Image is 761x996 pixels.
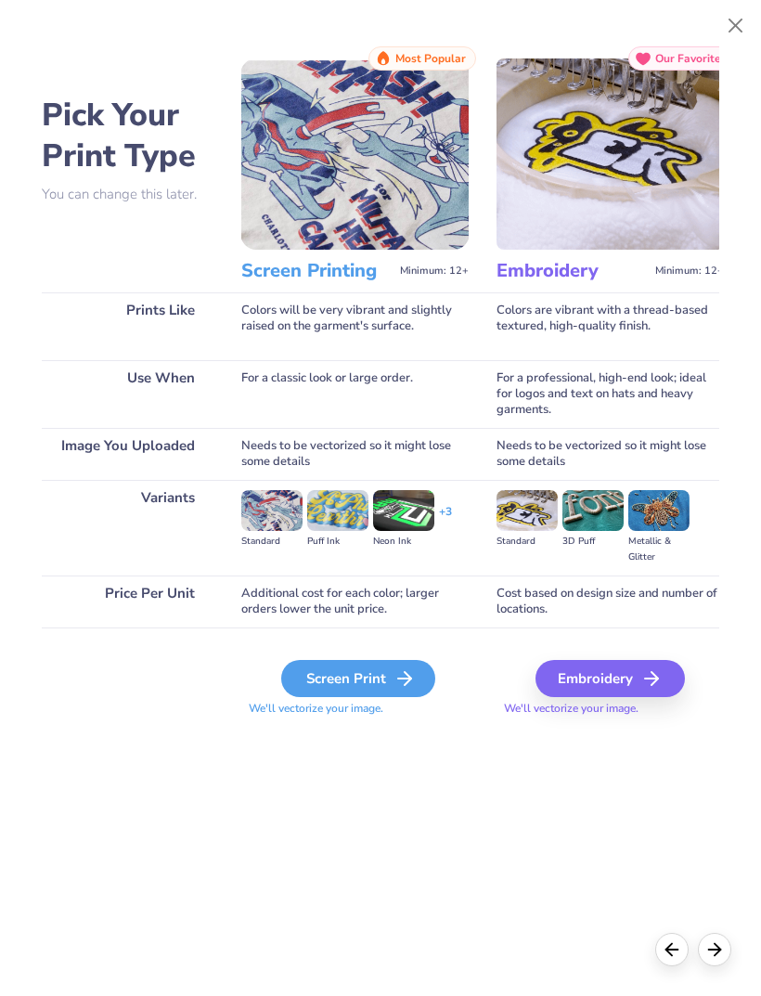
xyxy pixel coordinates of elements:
[307,490,368,531] img: Puff Ink
[42,480,213,576] div: Variants
[241,360,469,428] div: For a classic look or large order.
[42,292,213,360] div: Prints Like
[42,187,213,202] p: You can change this later.
[497,292,724,360] div: Colors are vibrant with a thread-based textured, high-quality finish.
[241,292,469,360] div: Colors will be very vibrant and slightly raised on the garment's surface.
[241,576,469,627] div: Additional cost for each color; larger orders lower the unit price.
[497,259,648,283] h3: Embroidery
[439,504,452,536] div: + 3
[628,490,690,531] img: Metallic & Glitter
[241,259,393,283] h3: Screen Printing
[307,534,368,550] div: Puff Ink
[241,428,469,480] div: Needs to be vectorized so it might lose some details
[42,428,213,480] div: Image You Uploaded
[395,52,466,65] span: Most Popular
[497,490,558,531] img: Standard
[241,534,303,550] div: Standard
[562,490,624,531] img: 3D Puff
[497,428,724,480] div: Needs to be vectorized so it might lose some details
[628,534,690,565] div: Metallic & Glitter
[535,660,685,697] div: Embroidery
[718,8,754,44] button: Close
[241,58,469,250] img: Screen Printing
[42,360,213,428] div: Use When
[281,660,435,697] div: Screen Print
[241,490,303,531] img: Standard
[241,701,469,717] span: We'll vectorize your image.
[373,490,434,531] img: Neon Ink
[497,534,558,550] div: Standard
[400,265,469,278] span: Minimum: 12+
[562,534,624,550] div: 3D Puff
[497,360,724,428] div: For a professional, high-end look; ideal for logos and text on hats and heavy garments.
[373,534,434,550] div: Neon Ink
[42,576,213,627] div: Price Per Unit
[655,265,724,278] span: Minimum: 12+
[497,701,724,717] span: We'll vectorize your image.
[42,95,213,176] h2: Pick Your Print Type
[497,58,724,250] img: Embroidery
[497,576,724,627] div: Cost based on design size and number of locations.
